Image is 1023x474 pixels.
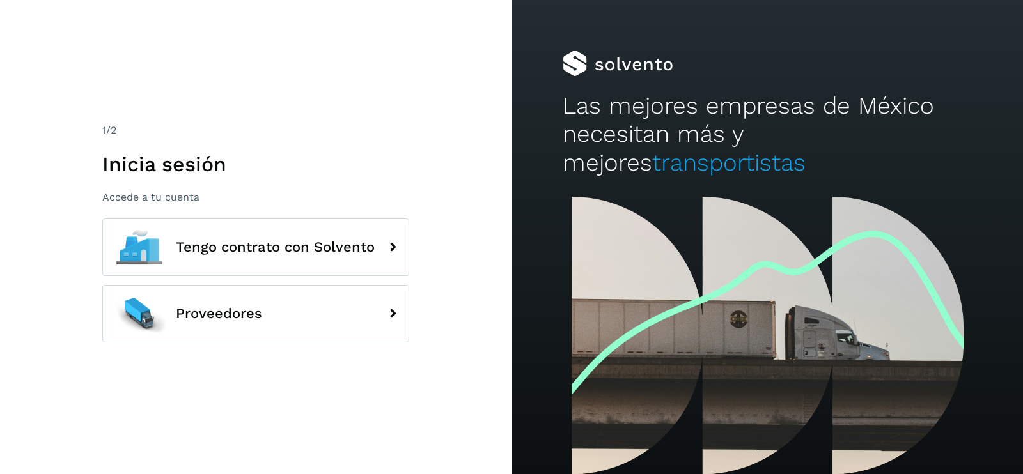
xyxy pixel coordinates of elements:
h1: Inicia sesión [102,152,409,176]
div: /2 [102,123,409,138]
p: Accede a tu cuenta [102,191,409,203]
span: 1 [102,124,106,136]
h2: Las mejores empresas de México necesitan más y mejores [563,92,972,177]
span: Proveedores [176,306,262,321]
button: Proveedores [102,285,409,342]
span: transportistas [652,149,806,176]
span: Tengo contrato con Solvento [176,240,375,255]
button: Tengo contrato con Solvento [102,218,409,276]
